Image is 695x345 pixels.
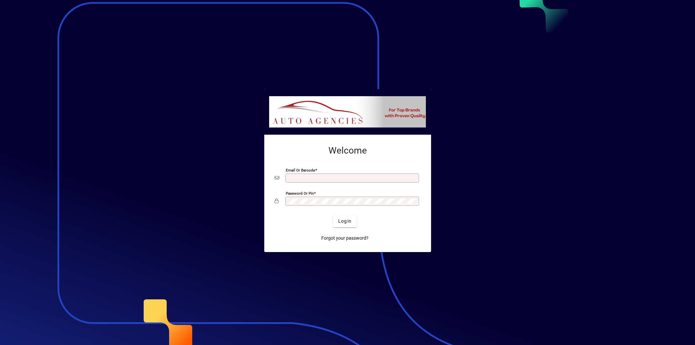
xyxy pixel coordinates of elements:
[319,232,371,244] a: Forgot your password?
[333,216,357,227] button: Login
[286,191,314,195] mat-label: Password or Pin
[338,218,352,225] span: Login
[321,235,369,242] span: Forgot your password?
[286,168,315,172] mat-label: Email or Barcode
[275,145,421,156] h2: Welcome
